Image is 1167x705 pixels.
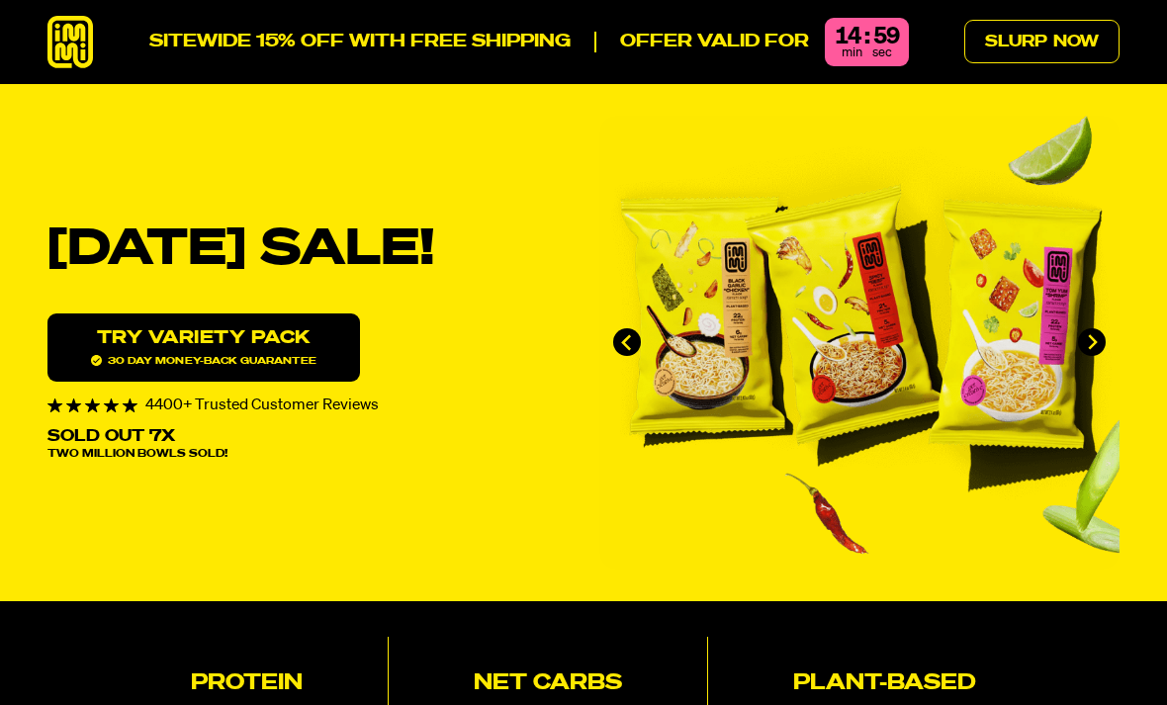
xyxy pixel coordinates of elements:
a: Try variety Pack30 day money-back guarantee [47,313,360,382]
span: min [842,46,862,59]
div: 14 [835,26,860,49]
p: SITEWIDE 15% OFF WITH FREE SHIPPING [149,32,571,52]
li: 1 of 4 [599,116,1120,570]
div: 4400+ Trusted Customer Reviews [47,397,568,413]
h2: Net Carbs [474,673,622,695]
span: 30 day money-back guarantee [91,355,316,366]
span: sec [872,46,892,59]
span: Two Million Bowls Sold! [47,449,227,460]
p: Offer valid for [594,32,809,52]
button: Next slide [1078,328,1106,356]
div: 59 [873,26,899,49]
h2: Protein [191,673,303,695]
h1: [DATE] SALE! [47,225,568,276]
p: Sold Out 7X [47,429,175,445]
button: Go to last slide [613,328,641,356]
div: : [864,26,869,49]
a: Slurp Now [964,20,1120,63]
h2: Plant-based [793,673,976,695]
div: immi slideshow [599,116,1120,570]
